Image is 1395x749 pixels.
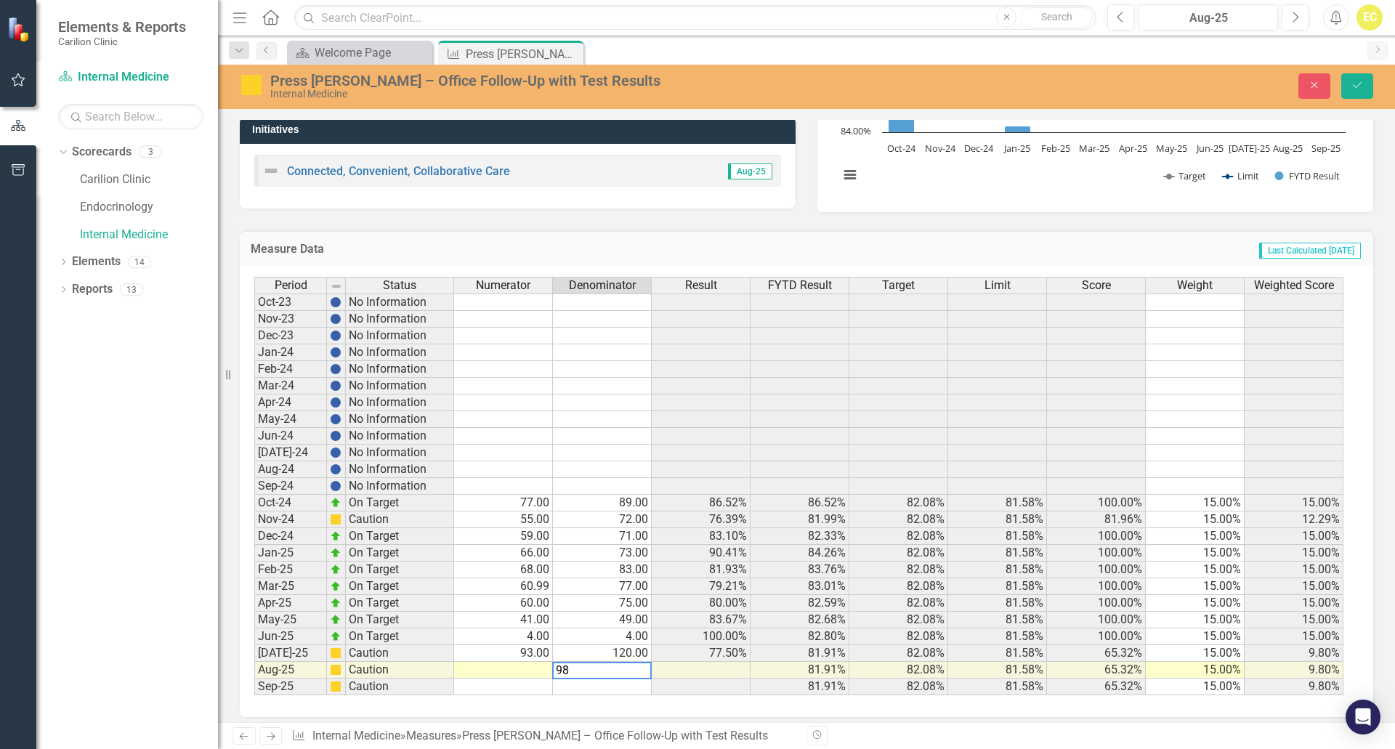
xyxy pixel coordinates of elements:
span: Last Calculated [DATE] [1259,243,1361,259]
td: 81.58% [948,495,1047,511]
td: 41.00 [454,612,553,628]
td: 15.00% [1146,595,1245,612]
span: Score [1082,279,1111,292]
td: Dec-24 [254,528,327,545]
td: 15.00% [1146,645,1245,662]
td: Aug-25 [254,662,327,679]
img: BgCOk07PiH71IgAAAABJRU5ErkJggg== [330,380,341,392]
td: Jun-25 [254,628,327,645]
td: 59.00 [454,528,553,545]
td: 82.08% [849,628,948,645]
img: 8DAGhfEEPCf229AAAAAElFTkSuQmCC [331,280,342,292]
td: 81.58% [948,662,1047,679]
td: Caution [346,679,454,695]
td: Apr-24 [254,394,327,411]
td: 83.01% [751,578,849,595]
td: On Target [346,528,454,545]
td: 100.00% [1047,612,1146,628]
text: [DATE]-25 [1229,142,1270,155]
img: BgCOk07PiH71IgAAAABJRU5ErkJggg== [330,480,341,492]
td: 15.00% [1245,545,1343,562]
td: 83.67% [652,612,751,628]
a: Internal Medicine [80,227,218,243]
td: No Information [346,461,454,478]
td: No Information [346,411,454,428]
td: 65.32% [1047,679,1146,695]
td: 82.08% [849,562,948,578]
td: 15.00% [1146,495,1245,511]
text: Sep-25 [1311,142,1341,155]
td: May-25 [254,612,327,628]
div: 13 [120,283,143,296]
img: BgCOk07PiH71IgAAAABJRU5ErkJggg== [330,413,341,425]
td: 81.58% [948,545,1047,562]
td: 76.39% [652,511,751,528]
td: 4.00 [454,628,553,645]
td: Sep-24 [254,478,327,495]
td: 120.00 [553,645,652,662]
img: cBAA0RP0Y6D5n+AAAAAElFTkSuQmCC [330,514,341,525]
td: Aug-24 [254,461,327,478]
text: 84.00% [841,124,871,137]
div: 14 [128,256,151,268]
td: 100.00% [1047,495,1146,511]
td: 81.58% [948,612,1047,628]
button: Aug-25 [1139,4,1278,31]
button: EC [1356,4,1383,31]
text: Mar-25 [1079,142,1109,155]
a: Elements [72,254,121,270]
td: 15.00% [1245,612,1343,628]
td: Nov-24 [254,511,327,528]
td: 65.32% [1047,645,1146,662]
td: No Information [346,328,454,344]
img: zOikAAAAAElFTkSuQmCC [330,597,341,609]
td: On Target [346,595,454,612]
div: Open Intercom Messenger [1346,700,1380,734]
td: 12.29% [1245,511,1343,528]
td: 55.00 [454,511,553,528]
td: 15.00% [1245,578,1343,595]
td: 49.00 [553,612,652,628]
td: On Target [346,628,454,645]
td: 83.00 [553,562,652,578]
td: 81.99% [751,511,849,528]
img: BgCOk07PiH71IgAAAABJRU5ErkJggg== [330,397,341,408]
td: 81.91% [751,645,849,662]
div: Press [PERSON_NAME] – Office Follow-Up with Test Results [462,729,768,742]
td: Jun-24 [254,428,327,445]
div: Internal Medicine [270,89,876,100]
input: Search Below... [58,104,203,129]
td: 71.00 [553,528,652,545]
img: Caution [240,73,263,97]
td: On Target [346,612,454,628]
span: Numerator [476,279,530,292]
td: 15.00% [1245,562,1343,578]
td: Apr-25 [254,595,327,612]
td: No Information [346,428,454,445]
button: Search [1020,7,1093,28]
td: 81.58% [948,628,1047,645]
button: Show Limit [1223,169,1259,182]
td: 15.00% [1146,545,1245,562]
td: Sep-25 [254,679,327,695]
td: 15.00% [1146,612,1245,628]
td: 9.80% [1245,662,1343,679]
text: Feb-25 [1041,142,1070,155]
td: No Information [346,478,454,495]
td: 86.52% [652,495,751,511]
td: 66.00 [454,545,553,562]
td: On Target [346,495,454,511]
img: cBAA0RP0Y6D5n+AAAAAElFTkSuQmCC [330,647,341,659]
td: No Information [346,394,454,411]
td: 82.33% [751,528,849,545]
div: 3 [139,146,162,158]
path: Jan-25, 84.26357377. FYTD Result. [1005,126,1031,133]
td: 60.99 [454,578,553,595]
td: No Information [346,361,454,378]
span: Status [383,279,416,292]
button: Show FYTD Result [1275,169,1341,182]
td: 82.59% [751,595,849,612]
td: 73.00 [553,545,652,562]
img: BgCOk07PiH71IgAAAABJRU5ErkJggg== [330,363,341,375]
